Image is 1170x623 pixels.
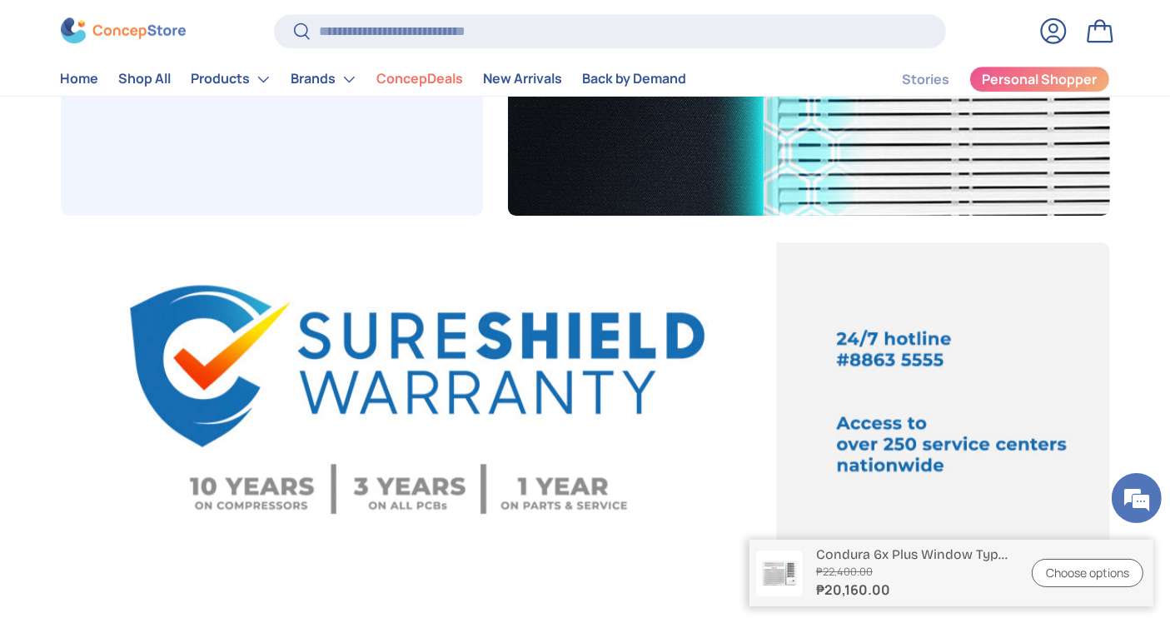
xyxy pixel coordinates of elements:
a: Stories [902,63,949,96]
a: ConcepDeals [377,63,464,96]
span: We're online! [97,198,230,366]
nav: Secondary [862,62,1110,96]
strong: ₱20,160.00 [816,580,1012,600]
textarea: Type your message and hit 'Enter' [8,432,317,491]
summary: Brands [281,62,367,96]
summary: Products [182,62,281,96]
div: Minimize live chat window [273,8,313,48]
a: Back by Demand [583,63,687,96]
a: Shop All [119,63,172,96]
a: Home [61,63,99,96]
a: New Arrivals [484,63,563,96]
nav: Primary [61,62,687,96]
img: ConcepStore [61,18,186,44]
div: Chat with us now [87,93,280,115]
p: Condura 6x Plus Window Type Air Conditioner [816,546,1012,562]
s: ₱22,400.00 [816,564,1012,580]
a: Choose options [1032,559,1143,588]
span: Personal Shopper [982,73,1097,87]
a: Personal Shopper [969,66,1110,92]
